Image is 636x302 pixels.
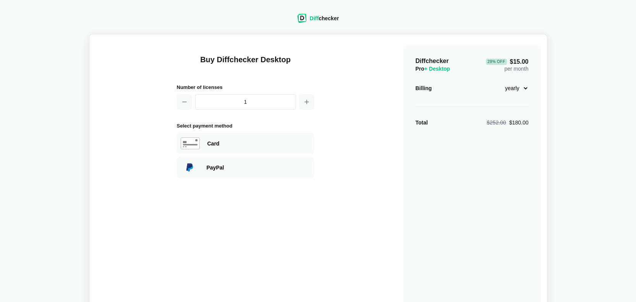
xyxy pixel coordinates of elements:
[416,84,432,92] div: Billing
[297,18,339,24] a: Diffchecker logoDiffchecker
[297,14,307,23] img: Diffchecker logo
[177,54,314,74] h1: Buy Diffchecker Desktop
[310,15,339,22] div: checker
[487,120,506,126] span: $252.00
[486,59,507,65] div: 29 % Off
[310,15,319,21] span: Diff
[416,66,450,72] span: Pro
[207,164,311,171] div: Paying with PayPal
[416,58,449,64] span: Diffchecker
[177,157,314,178] div: Paying with PayPal
[486,57,528,73] div: per month
[424,66,450,72] span: + Desktop
[486,59,528,65] span: $15.00
[487,119,528,126] div: $180.00
[416,120,428,126] strong: Total
[177,122,314,130] h2: Select payment method
[177,83,314,91] h2: Number of licenses
[207,140,311,147] div: Paying with Card
[195,94,296,110] input: 1
[177,133,314,154] div: Paying with Card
